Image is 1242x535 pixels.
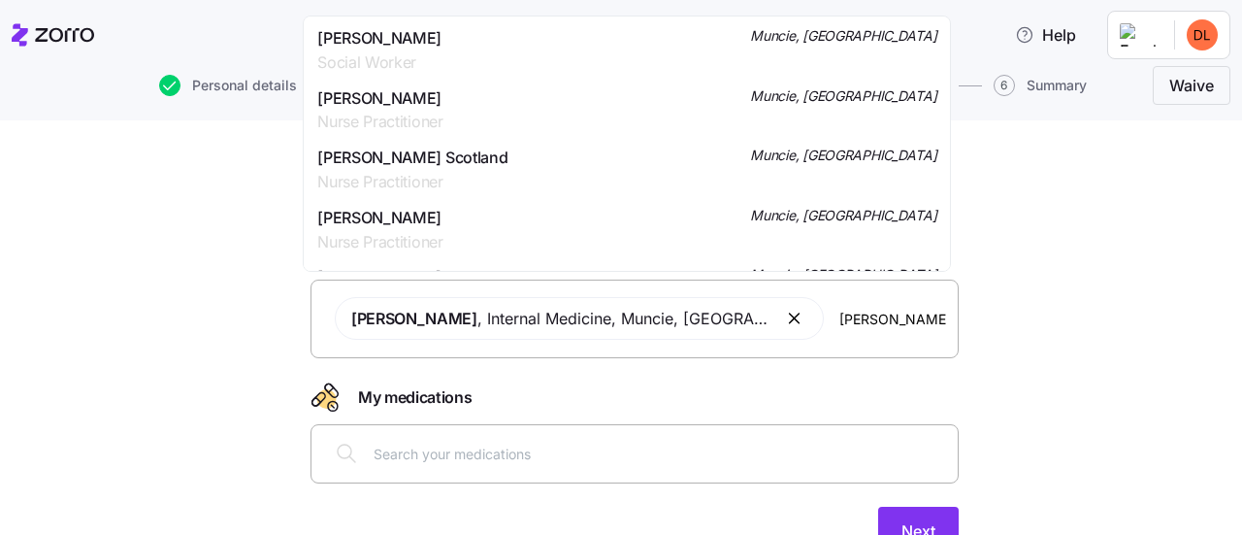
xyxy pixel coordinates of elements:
[13,8,49,45] button: go back
[317,50,441,75] span: Social Worker
[583,8,620,45] button: Collapse window
[620,8,655,43] div: Close
[310,382,343,413] svg: Drugs
[750,265,936,284] span: Muncie, [GEOGRAPHIC_DATA]
[317,170,507,194] span: Nurse Practitioner
[839,308,946,329] input: Search your doctors
[750,26,936,46] span: Muncie, [GEOGRAPHIC_DATA]
[317,86,442,111] span: [PERSON_NAME]
[1120,23,1159,47] img: Employer logo
[994,75,1015,96] span: 6
[374,443,946,464] input: Search your medications
[317,265,441,289] span: [PERSON_NAME]
[317,206,442,230] span: [PERSON_NAME]
[159,75,297,96] button: Personal details
[1169,74,1214,97] span: Waive
[317,146,507,170] span: [PERSON_NAME] Scotland
[317,26,441,50] span: [PERSON_NAME]
[1187,19,1218,50] img: 37a6692ff2ce2c424ae60fe74f105076
[155,75,297,96] a: Personal details
[750,86,936,106] span: Muncie, [GEOGRAPHIC_DATA]
[358,385,473,410] span: My medications
[351,307,768,331] span: , Internal Medicine , Muncie, [GEOGRAPHIC_DATA]
[1153,66,1230,105] button: Waive
[750,206,936,225] span: Muncie, [GEOGRAPHIC_DATA]
[1015,23,1076,47] span: Help
[994,75,1087,96] button: 6Summary
[999,16,1092,54] button: Help
[1027,79,1087,92] span: Summary
[750,146,936,165] span: Muncie, [GEOGRAPHIC_DATA]
[317,110,442,134] span: Nurse Practitioner
[317,230,442,254] span: Nurse Practitioner
[351,309,477,328] span: [PERSON_NAME]
[192,79,297,92] span: Personal details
